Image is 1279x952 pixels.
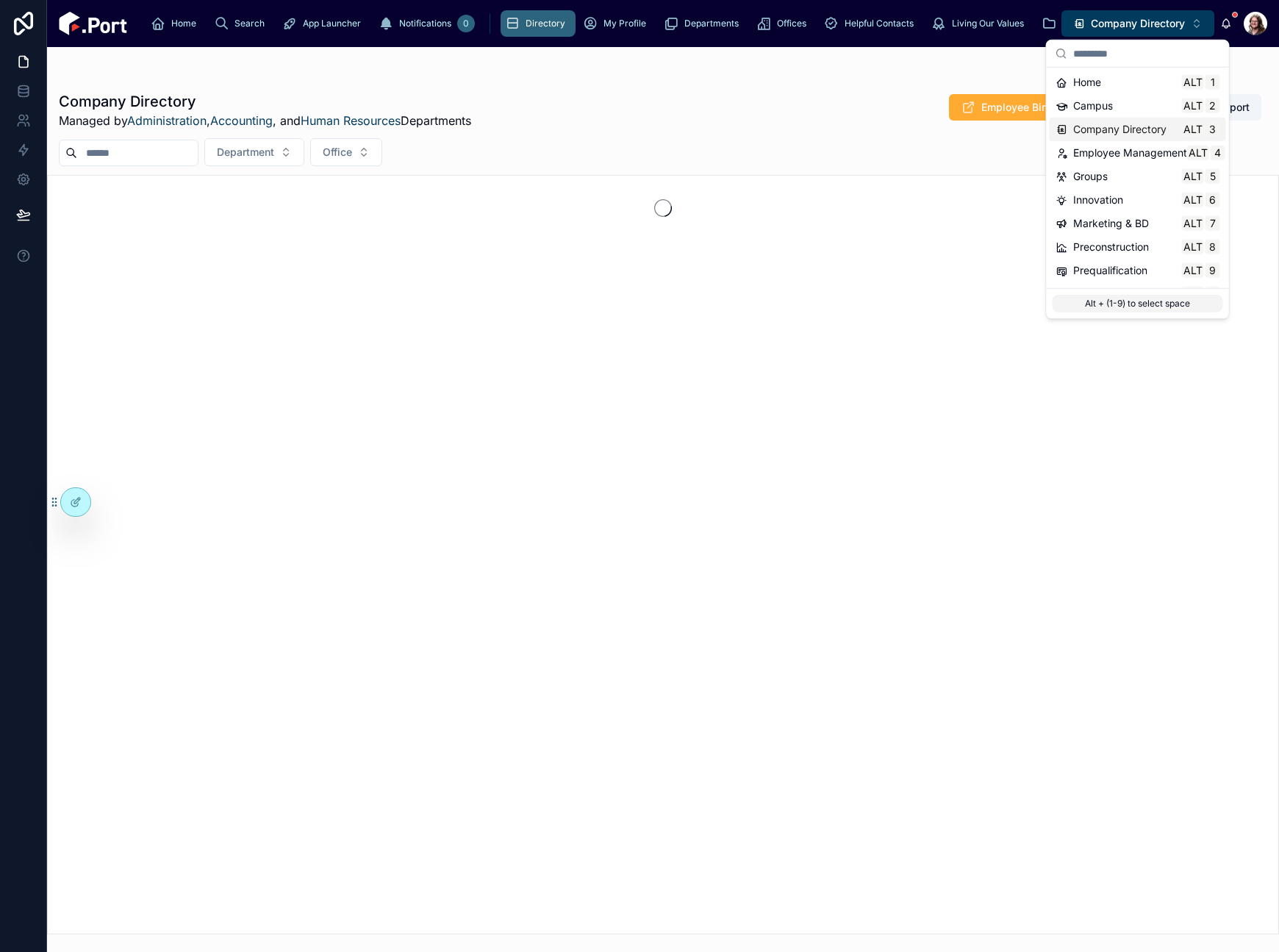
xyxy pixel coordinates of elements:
[1073,193,1123,207] span: Innovation
[234,18,265,29] span: Search
[659,10,749,37] a: Departments
[1183,76,1203,88] span: Alt
[1183,218,1203,229] span: Alt
[501,10,576,37] a: Directory
[845,18,914,29] span: Helpful Contacts
[1212,147,1224,159] span: 4
[1183,194,1203,206] span: Alt
[981,100,1171,115] span: Employee Birthdays and Anniversaries
[217,145,274,160] span: Department
[303,18,361,29] span: App Launcher
[139,7,1061,40] div: scrollable content
[526,18,565,29] span: Directory
[1091,16,1185,31] span: Company Directory
[204,138,304,166] button: Select Button
[1207,265,1219,276] span: 9
[310,138,382,166] button: Select Button
[457,15,475,32] div: 0
[1207,100,1219,112] span: 2
[209,10,275,37] a: Search
[684,18,739,29] span: Departments
[1207,124,1219,135] span: 3
[1061,10,1214,37] button: Select Button
[59,12,127,35] img: App logo
[278,10,371,37] a: App Launcher
[603,18,646,29] span: My Profile
[1207,171,1219,182] span: 5
[1207,76,1219,88] span: 1
[1073,99,1113,113] span: Campus
[1053,295,1223,312] p: Alt + (1-9) to select space
[820,10,924,37] a: Helpful Contacts
[59,91,471,112] h1: Company Directory
[374,10,479,37] a: Notifications0
[949,94,1183,121] button: Employee Birthdays and Anniversaries
[1183,171,1203,182] span: Alt
[1189,147,1208,159] span: Alt
[1073,263,1147,278] span: Prequalification
[399,18,451,29] span: Notifications
[1073,216,1149,231] span: Marketing & BD
[777,18,806,29] span: Offices
[1073,75,1101,90] span: Home
[1073,169,1108,184] span: Groups
[1207,218,1219,229] span: 7
[752,10,817,37] a: Offices
[323,145,352,160] span: Office
[1047,68,1229,288] div: Suggestions
[1183,100,1203,112] span: Alt
[1073,287,1112,301] span: Projects
[578,10,656,37] a: My Profile
[1073,240,1149,254] span: Preconstruction
[1207,194,1219,206] span: 6
[301,113,401,128] a: Human Resources
[1207,241,1219,253] span: 8
[1073,146,1187,160] span: Employee Management
[171,18,196,29] span: Home
[210,113,273,128] a: Accounting
[1183,241,1203,253] span: Alt
[1183,124,1203,135] span: Alt
[1073,122,1167,137] span: Company Directory
[1183,265,1203,276] span: Alt
[927,10,1034,37] a: Living Our Values
[146,10,207,37] a: Home
[952,18,1024,29] span: Living Our Values
[59,112,471,129] span: Managed by , , and Departments
[127,113,207,128] a: Administration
